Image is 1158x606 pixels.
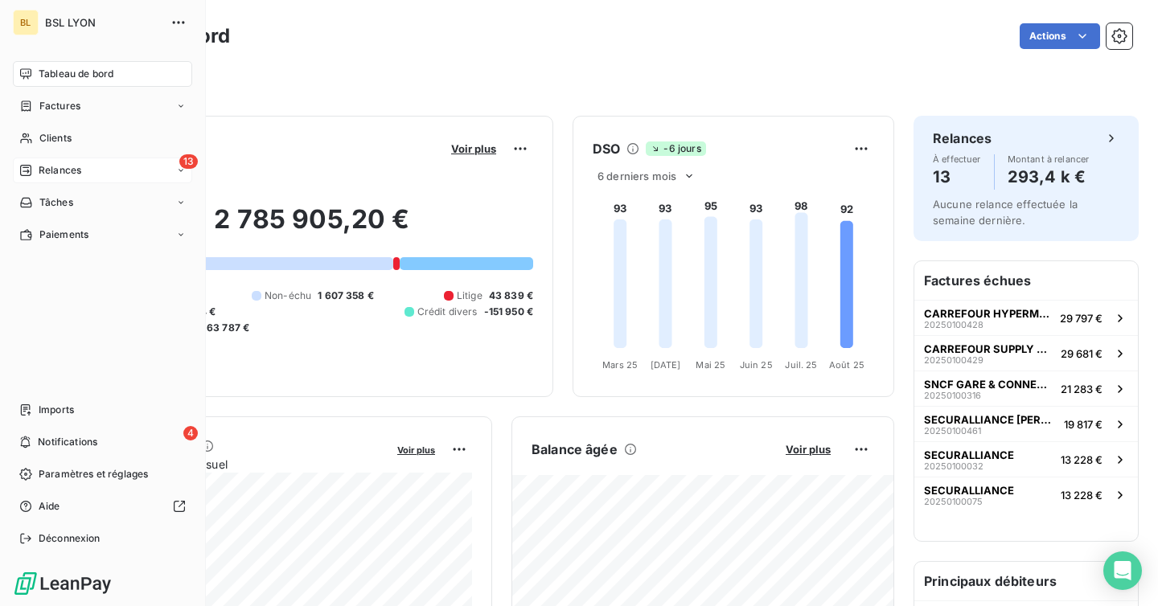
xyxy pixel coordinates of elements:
[933,198,1078,227] span: Aucune relance effectuée la semaine dernière.
[924,426,981,436] span: 20250100461
[457,289,482,303] span: Litige
[914,335,1138,371] button: CARREFOUR SUPPLY CHAIN SAINT VULBAS2025010042929 681 €
[933,129,992,148] h6: Relances
[1008,164,1090,190] h4: 293,4 k €
[39,403,74,417] span: Imports
[785,359,817,371] tspan: Juil. 25
[924,355,983,365] span: 20250100429
[914,562,1138,600] h6: Principaux débiteurs
[318,289,374,303] span: 1 607 358 €
[924,484,1014,497] span: SECURALLIANCE
[91,456,386,473] span: Chiffre d'affaires mensuel
[13,222,192,248] a: Paiements
[183,426,198,440] span: 4
[1103,551,1142,590] div: Open Intercom Messenger
[924,307,1053,320] span: CARREFOUR HYPERMARCHES
[651,359,681,371] tspan: [DATE]
[696,359,725,371] tspan: Mai 25
[1064,418,1103,431] span: 19 817 €
[1061,347,1103,360] span: 29 681 €
[933,154,981,164] span: À effectuer
[781,442,836,457] button: Voir plus
[451,142,496,155] span: Voir plus
[1061,383,1103,395] span: 21 283 €
[924,448,1014,461] span: SECURALLIANCE
[39,195,73,210] span: Tâches
[39,163,81,178] span: Relances
[914,406,1138,441] button: SECURALLIANCE [PERSON_NAME]2025010046119 817 €
[914,300,1138,335] button: CARREFOUR HYPERMARCHES2025010042829 797 €
[914,441,1138,477] button: SECURALLIANCE2025010003213 228 €
[914,261,1138,300] h6: Factures échues
[646,141,705,156] span: -6 jours
[13,158,192,183] a: 13Relances
[489,289,533,303] span: 43 839 €
[13,461,192,487] a: Paramètres et réglages
[45,16,161,29] span: BSL LYON
[13,61,192,87] a: Tableau de bord
[392,442,440,457] button: Voir plus
[446,141,501,156] button: Voir plus
[38,435,97,449] span: Notifications
[484,305,534,319] span: -151 950 €
[13,397,192,423] a: Imports
[13,493,192,519] a: Aide
[786,443,831,456] span: Voir plus
[202,321,249,335] span: -63 787 €
[933,164,981,190] h4: 13
[265,289,311,303] span: Non-échu
[13,93,192,119] a: Factures
[1061,453,1103,466] span: 13 228 €
[924,320,983,330] span: 20250100428
[179,154,198,169] span: 13
[597,170,676,182] span: 6 derniers mois
[39,99,80,113] span: Factures
[532,440,618,459] h6: Balance âgée
[39,227,88,242] span: Paiements
[13,571,113,596] img: Logo LeanPay
[13,10,39,35] div: BL
[39,499,60,514] span: Aide
[924,342,1054,355] span: CARREFOUR SUPPLY CHAIN SAINT VULBAS
[13,125,192,151] a: Clients
[1020,23,1100,49] button: Actions
[924,413,1057,426] span: SECURALLIANCE [PERSON_NAME]
[924,391,981,400] span: 20250100316
[1060,312,1103,325] span: 29 797 €
[829,359,864,371] tspan: Août 25
[914,371,1138,406] button: SNCF GARE & CONNEXION2025010031621 283 €
[39,131,72,145] span: Clients
[39,67,113,81] span: Tableau de bord
[417,305,478,319] span: Crédit divers
[924,497,983,506] span: 20250100075
[1008,154,1090,164] span: Montant à relancer
[924,461,983,471] span: 20250100032
[593,139,620,158] h6: DSO
[39,467,148,481] span: Paramètres et réglages
[602,359,638,371] tspan: Mars 25
[914,477,1138,512] button: SECURALLIANCE2025010007513 228 €
[13,190,192,215] a: Tâches
[39,531,101,546] span: Déconnexion
[1061,489,1103,502] span: 13 228 €
[740,359,773,371] tspan: Juin 25
[924,378,1054,391] span: SNCF GARE & CONNEXION
[397,444,435,456] span: Voir plus
[91,203,533,252] h2: 2 785 905,20 €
